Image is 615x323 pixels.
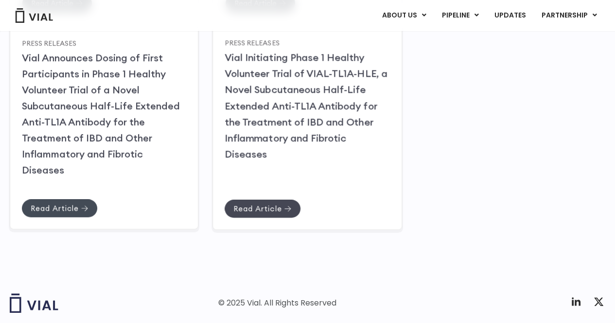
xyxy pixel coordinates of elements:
a: Vial Initiating Phase 1 Healthy Volunteer Trial of VIAL-TL1A-HLE, a Novel Subcutaneous Half-Life ... [225,51,387,160]
span: Read Article [31,204,79,212]
a: ABOUT USMenu Toggle [374,7,434,24]
a: PIPELINEMenu Toggle [434,7,486,24]
a: Vial Announces Dosing of First Participants in Phase 1 Healthy Volunteer Trial of a Novel Subcuta... [22,51,180,176]
a: Read Article [22,199,97,217]
span: Read Article [234,204,282,212]
div: © 2025 Vial. All Rights Reserved [218,298,336,308]
a: PARTNERSHIPMenu Toggle [534,7,605,24]
a: UPDATES [487,7,533,24]
a: Read Article [225,199,300,217]
img: Vial logo wih "Vial" spelled out [10,293,58,313]
a: Press Releases [225,38,280,47]
a: Press Releases [22,38,76,47]
img: Vial Logo [15,8,53,23]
